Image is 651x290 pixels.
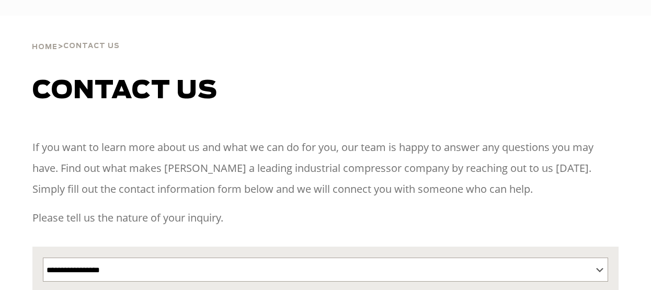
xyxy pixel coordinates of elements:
[32,78,218,103] span: Contact us
[63,43,120,50] span: Contact Us
[32,137,619,200] p: If you want to learn more about us and what we can do for you, our team is happy to answer any qu...
[32,16,120,55] div: >
[32,42,58,51] a: Home
[32,207,619,228] p: Please tell us the nature of your inquiry.
[32,44,58,51] span: Home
